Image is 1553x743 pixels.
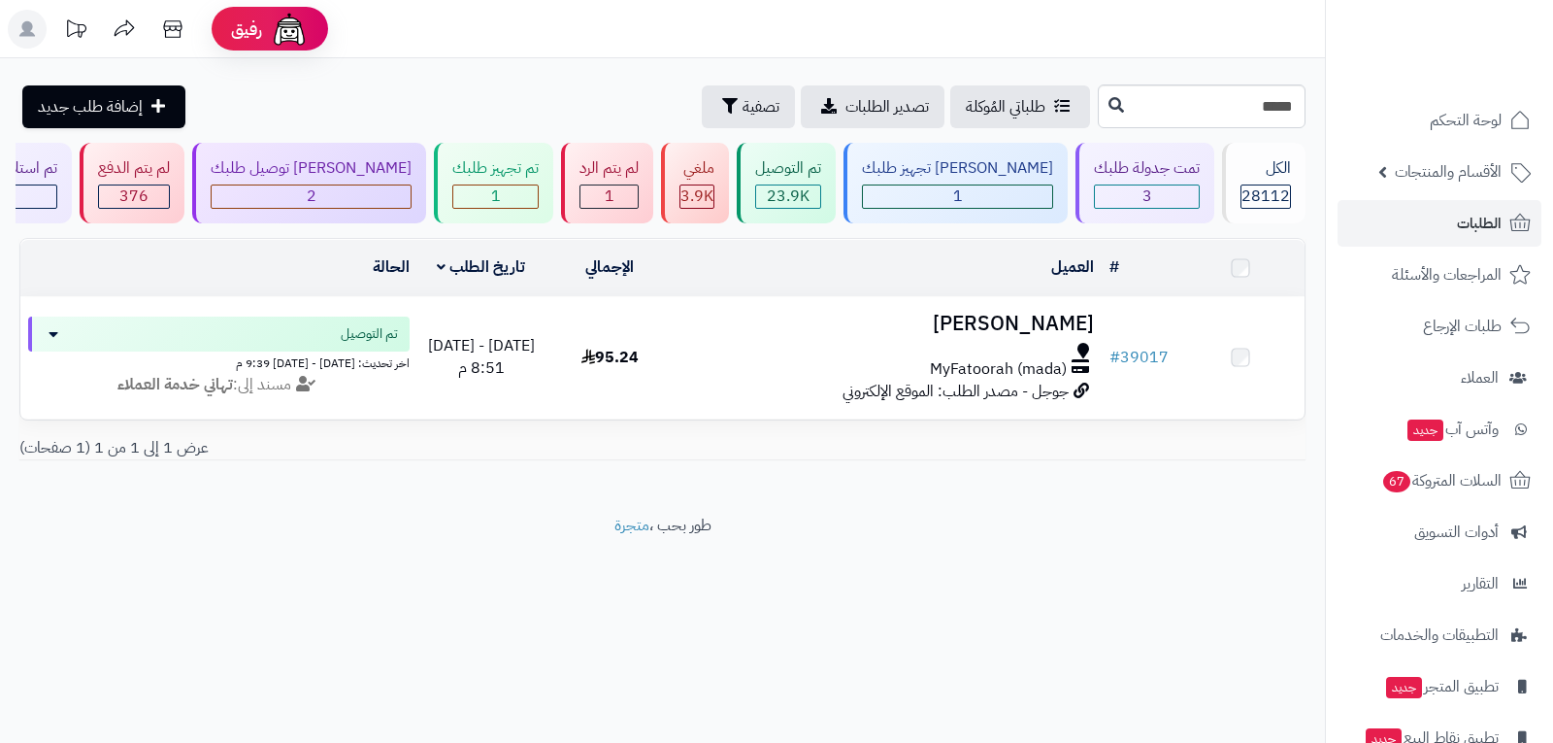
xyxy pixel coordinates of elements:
span: أدوات التسويق [1414,519,1499,546]
span: # [1109,346,1120,369]
span: التطبيقات والخدمات [1380,622,1499,649]
span: رفيق [231,17,262,41]
a: ملغي 3.9K [657,143,733,223]
span: 3 [1142,185,1152,208]
a: #39017 [1109,346,1169,369]
a: العميل [1051,255,1094,279]
img: logo-2.png [1421,50,1535,90]
span: 95.24 [581,346,639,369]
div: عرض 1 إلى 1 من 1 (1 صفحات) [5,437,663,459]
span: وآتس آب [1405,416,1499,443]
span: 1 [953,185,963,208]
div: تم تجهيز طلبك [452,157,539,180]
div: 1 [580,186,638,208]
span: 1 [605,185,614,208]
span: تم التوصيل [341,324,398,344]
a: [PERSON_NAME] توصيل طلبك 2 [188,143,430,223]
div: لم يتم الدفع [98,157,170,180]
a: الطلبات [1338,200,1541,247]
span: 67 [1383,471,1410,492]
span: 3.9K [680,185,713,208]
span: 2 [307,185,316,208]
a: الحالة [373,255,410,279]
span: لوحة التحكم [1430,107,1502,134]
div: 3 [1095,186,1199,208]
a: السلات المتروكة67 [1338,457,1541,504]
span: جديد [1386,677,1422,698]
div: 1 [863,186,1052,208]
div: الكل [1240,157,1291,180]
span: التقارير [1462,570,1499,597]
a: تاريخ الطلب [437,255,525,279]
span: طلباتي المُوكلة [966,95,1045,118]
span: العملاء [1461,364,1499,391]
a: تحديثات المنصة [51,10,100,53]
a: لم يتم الرد 1 [557,143,657,223]
strong: تهاني خدمة العملاء [117,373,233,396]
div: 2 [212,186,411,208]
a: لوحة التحكم [1338,97,1541,144]
a: تم التوصيل 23.9K [733,143,840,223]
span: الأقسام والمنتجات [1395,158,1502,186]
span: تطبيق المتجر [1384,673,1499,700]
a: التقارير [1338,560,1541,607]
a: التطبيقات والخدمات [1338,612,1541,659]
div: ملغي [679,157,714,180]
div: 3864 [680,186,713,208]
span: جوجل - مصدر الطلب: الموقع الإلكتروني [843,380,1069,403]
div: 23864 [756,186,820,208]
span: الطلبات [1457,210,1502,237]
a: لم يتم الدفع 376 [76,143,188,223]
span: 23.9K [767,185,810,208]
span: [DATE] - [DATE] 8:51 م [428,334,535,380]
div: مسند إلى: [14,374,424,396]
div: لم يتم الرد [579,157,639,180]
a: طلبات الإرجاع [1338,303,1541,350]
a: تمت جدولة طلبك 3 [1072,143,1218,223]
h3: [PERSON_NAME] [681,313,1094,335]
span: إضافة طلب جديد [38,95,143,118]
a: وآتس آبجديد [1338,406,1541,453]
a: [PERSON_NAME] تجهيز طلبك 1 [840,143,1072,223]
a: طلباتي المُوكلة [950,85,1090,128]
a: أدوات التسويق [1338,509,1541,556]
a: الإجمالي [585,255,634,279]
a: تم تجهيز طلبك 1 [430,143,557,223]
span: جديد [1407,420,1443,441]
a: تصدير الطلبات [801,85,944,128]
img: ai-face.png [270,10,309,49]
div: 1 [453,186,538,208]
span: 376 [119,185,149,208]
span: MyFatoorah (mada) [930,358,1067,381]
a: تطبيق المتجرجديد [1338,663,1541,710]
span: 28112 [1241,185,1290,208]
div: تم التوصيل [755,157,821,180]
div: تمت جدولة طلبك [1094,157,1200,180]
a: # [1109,255,1119,279]
span: طلبات الإرجاع [1423,313,1502,340]
a: المراجعات والأسئلة [1338,252,1541,298]
span: السلات المتروكة [1381,467,1502,494]
a: الكل28112 [1218,143,1309,223]
span: تصدير الطلبات [845,95,929,118]
a: متجرة [614,514,649,537]
div: [PERSON_NAME] توصيل طلبك [211,157,412,180]
div: اخر تحديث: [DATE] - [DATE] 9:39 م [28,352,410,372]
span: 1 [491,185,501,208]
a: العملاء [1338,355,1541,401]
span: تصفية [743,95,779,118]
div: [PERSON_NAME] تجهيز طلبك [862,157,1053,180]
div: 376 [99,186,169,208]
button: تصفية [702,85,795,128]
a: إضافة طلب جديد [22,85,185,128]
span: المراجعات والأسئلة [1392,261,1502,288]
